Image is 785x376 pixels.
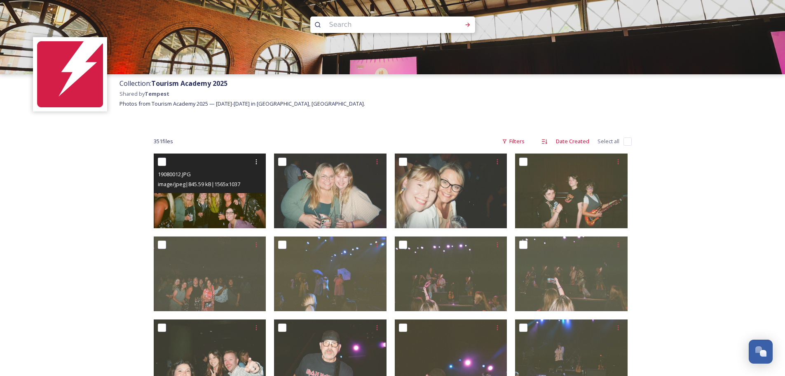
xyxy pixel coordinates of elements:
span: image/jpeg | 845.59 kB | 1565 x 1037 [158,180,240,188]
span: 19080012.JPG [158,170,191,178]
img: 19060021.JPG [154,236,266,311]
img: 19060002.JPG [515,236,628,311]
span: Shared by [120,90,169,97]
img: 19080011.JPG [274,154,387,228]
strong: Tourism Academy 2025 [151,79,227,88]
img: 19080002.JPG [395,154,507,228]
img: 19070023.JPG [515,154,628,228]
input: Search [325,16,438,34]
button: Open Chat [749,340,773,364]
span: 351 file s [154,137,173,145]
span: Select all [598,137,619,145]
div: Filters [498,133,529,149]
img: 19060005.JPG [395,236,507,311]
strong: Tempest [145,90,169,97]
img: tempest-red-icon-rounded.png [37,41,103,107]
span: Photos from Tourism Academy 2025 — [DATE]-[DATE] in [GEOGRAPHIC_DATA], [GEOGRAPHIC_DATA]. [120,100,365,107]
div: Date Created [552,133,593,149]
span: Collection: [120,79,227,88]
img: 19060008.JPG [274,236,387,311]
